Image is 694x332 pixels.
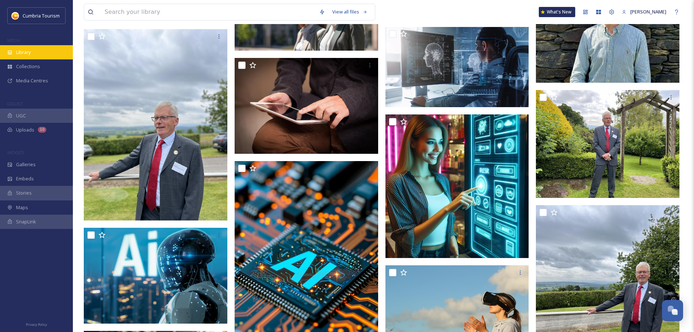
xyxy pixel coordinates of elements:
span: Privacy Policy [26,322,47,327]
input: Search your library [101,4,315,20]
span: [PERSON_NAME] [630,8,666,15]
span: Library [16,49,31,56]
span: UGC [16,112,26,119]
div: 10 [38,127,46,133]
span: Cumbria Tourism [23,12,60,19]
img: IMG_3628.JPG [536,90,679,198]
a: What's New [539,7,575,17]
img: Designer (5).png [385,114,529,258]
span: MEDIA [7,38,20,43]
span: Embeds [16,175,34,182]
a: Privacy Policy [26,320,47,328]
a: [PERSON_NAME] [618,5,670,19]
span: Galleries [16,161,36,168]
img: IMG_3680.jpg [84,29,227,220]
span: WIDGETS [7,150,24,155]
span: Maps [16,204,28,211]
span: Collections [16,63,40,70]
button: Open Chat [662,300,683,321]
a: View all files [329,5,371,19]
img: images.jpg [12,12,19,19]
span: Uploads [16,126,34,133]
span: Stories [16,190,32,196]
span: COLLECT [7,101,23,106]
img: ai-generated-8558429.jpg [84,228,227,324]
span: Media Centres [16,77,48,84]
span: SnapLink [16,218,36,225]
img: tablet-1075790.jpg [235,58,378,154]
img: ai-generated-8567354.jpg [385,27,529,108]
